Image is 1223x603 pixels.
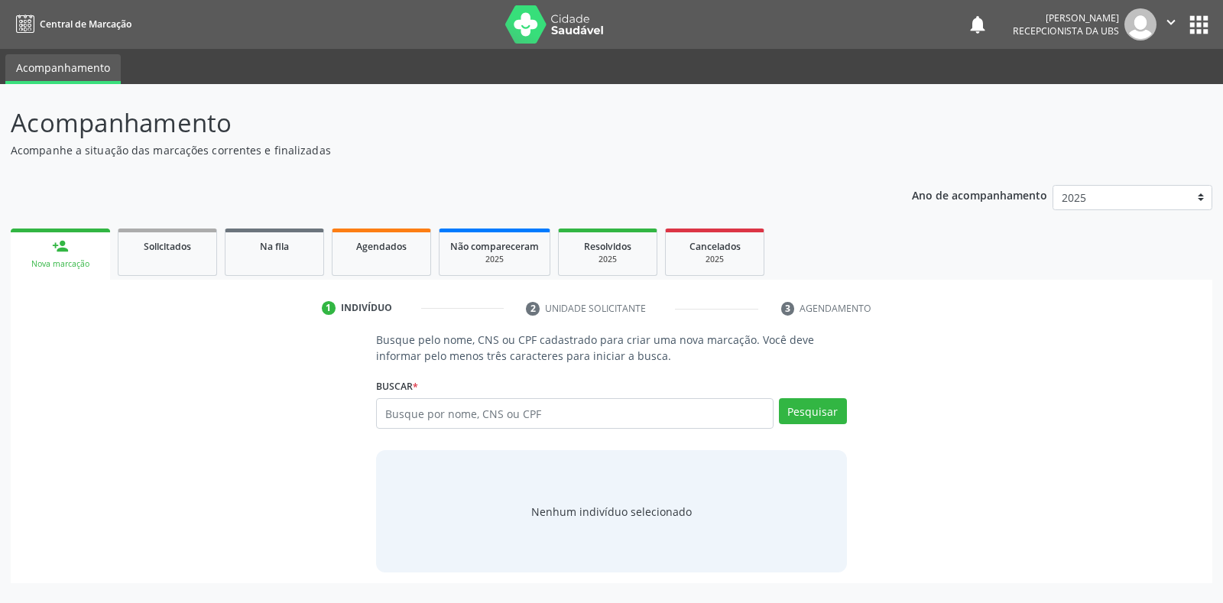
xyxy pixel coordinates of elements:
[584,240,631,253] span: Resolvidos
[1156,8,1186,41] button: 
[376,398,773,429] input: Busque por nome, CNS ou CPF
[21,258,99,270] div: Nova marcação
[450,240,539,253] span: Não compareceram
[1013,24,1119,37] span: Recepcionista da UBS
[52,238,69,254] div: person_add
[5,54,121,84] a: Acompanhamento
[689,240,741,253] span: Cancelados
[11,142,852,158] p: Acompanhe a situação das marcações correntes e finalizadas
[450,254,539,265] div: 2025
[260,240,289,253] span: Na fila
[1186,11,1212,38] button: apps
[11,11,131,37] a: Central de Marcação
[531,504,692,520] div: Nenhum indivíduo selecionado
[1163,14,1179,31] i: 
[11,104,852,142] p: Acompanhamento
[1124,8,1156,41] img: img
[912,185,1047,204] p: Ano de acompanhamento
[779,398,847,424] button: Pesquisar
[1013,11,1119,24] div: [PERSON_NAME]
[569,254,646,265] div: 2025
[376,374,418,398] label: Buscar
[376,332,846,364] p: Busque pelo nome, CNS ou CPF cadastrado para criar uma nova marcação. Você deve informar pelo men...
[356,240,407,253] span: Agendados
[40,18,131,31] span: Central de Marcação
[341,301,392,315] div: Indivíduo
[144,240,191,253] span: Solicitados
[322,301,336,315] div: 1
[967,14,988,35] button: notifications
[676,254,753,265] div: 2025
